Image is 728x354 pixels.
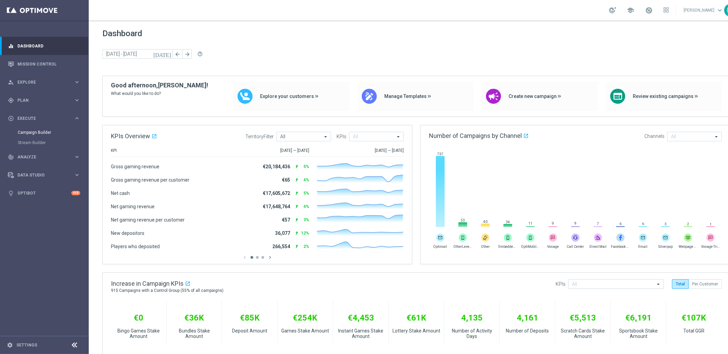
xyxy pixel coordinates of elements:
[17,98,74,102] span: Plan
[8,98,81,103] button: gps_fixed Plan keyboard_arrow_right
[16,343,37,347] a: Settings
[8,97,74,103] div: Plan
[8,172,74,178] div: Data Studio
[18,127,88,138] div: Campaign Builder
[8,115,14,122] i: play_circle_outline
[71,191,80,195] div: +10
[8,154,74,160] div: Analyze
[8,80,81,85] button: person_search Explore keyboard_arrow_right
[8,116,81,121] button: play_circle_outline Execute keyboard_arrow_right
[8,79,14,85] i: person_search
[17,80,74,84] span: Explore
[18,130,71,135] a: Campaign Builder
[74,172,80,178] i: keyboard_arrow_right
[8,154,81,160] button: track_changes Analyze keyboard_arrow_right
[18,138,88,148] div: Stream Builder
[8,97,14,103] i: gps_fixed
[17,37,80,55] a: Dashboard
[8,190,14,196] i: lightbulb
[7,342,13,348] i: settings
[8,43,81,49] button: equalizer Dashboard
[17,173,74,177] span: Data Studio
[716,6,724,14] span: keyboard_arrow_down
[627,6,634,14] span: school
[8,115,74,122] div: Execute
[683,5,724,15] a: [PERSON_NAME]keyboard_arrow_down
[17,55,80,73] a: Mission Control
[8,172,81,178] button: Data Studio keyboard_arrow_right
[8,79,74,85] div: Explore
[17,155,74,159] span: Analyze
[74,97,80,103] i: keyboard_arrow_right
[8,37,80,55] div: Dashboard
[17,184,71,202] a: Optibot
[8,55,80,73] div: Mission Control
[8,184,80,202] div: Optibot
[74,79,80,85] i: keyboard_arrow_right
[8,61,81,67] button: Mission Control
[18,140,71,145] a: Stream Builder
[8,43,14,49] i: equalizer
[74,115,80,122] i: keyboard_arrow_right
[17,116,74,121] span: Execute
[74,154,80,160] i: keyboard_arrow_right
[8,154,14,160] i: track_changes
[8,190,81,196] button: lightbulb Optibot +10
